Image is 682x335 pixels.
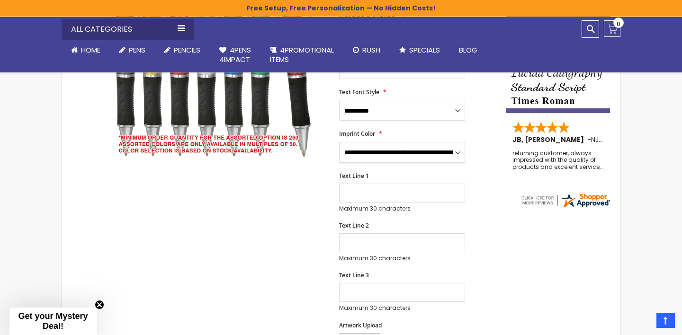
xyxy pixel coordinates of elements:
a: Rush [343,40,390,61]
a: Pens [110,40,155,61]
span: Rush [362,45,380,55]
span: Pencils [174,45,200,55]
span: Pens [129,45,145,55]
span: Text Line 1 [339,172,369,180]
span: Home [81,45,100,55]
span: Imprint Color [339,130,375,138]
span: Artwork Upload [339,321,382,329]
span: 4Pens 4impact [219,45,251,64]
p: Maximum 30 characters [339,304,465,312]
p: Maximum 30 characters [339,205,465,212]
span: Blog [459,45,477,55]
span: - , [587,135,670,144]
span: NJ [591,135,603,144]
a: Pencils [155,40,210,61]
p: Maximum 30 characters [339,255,465,262]
a: 4PROMOTIONALITEMS [260,40,343,71]
a: Blog [449,40,487,61]
span: JB, [PERSON_NAME] [512,135,587,144]
span: Text Font Style [339,88,379,96]
div: Get your Mystery Deal!Close teaser [9,308,97,335]
div: All Categories [62,19,194,40]
a: 4pens.com certificate URL [520,203,611,211]
a: Home [62,40,110,61]
span: Specials [409,45,440,55]
button: Close teaser [95,300,104,309]
a: 4Pens4impact [210,40,260,71]
a: 0 [604,20,620,37]
span: Text Line 2 [339,221,369,229]
span: Get your Mystery Deal! [18,311,88,331]
a: Specials [390,40,449,61]
iframe: Google Customer Reviews [604,309,682,335]
span: 0 [617,19,620,28]
div: returning customer, always impressed with the quality of products and excelent service, will retu... [512,150,604,170]
img: 4pens.com widget logo [520,192,611,209]
span: Text Line 3 [339,271,369,279]
span: 4PROMOTIONAL ITEMS [270,45,334,64]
